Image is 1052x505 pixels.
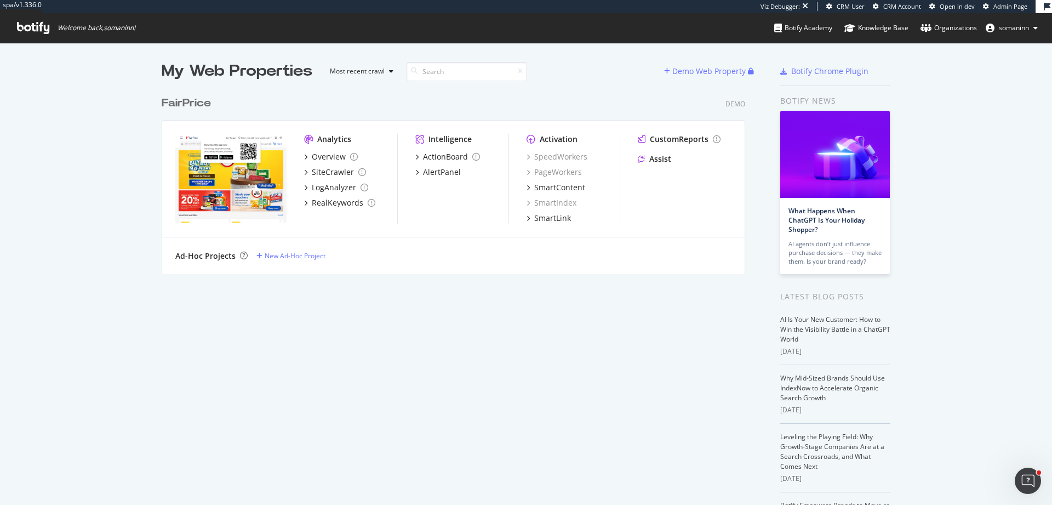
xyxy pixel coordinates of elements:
[649,154,671,164] div: Assist
[540,134,578,145] div: Activation
[162,82,754,274] div: grid
[175,134,287,223] img: FairPrice
[312,197,363,208] div: RealKeywords
[650,134,708,145] div: CustomReports
[774,22,832,33] div: Botify Academy
[780,432,884,471] a: Leveling the Playing Field: Why Growth-Stage Companies Are at a Search Crossroads, and What Comes...
[788,206,865,234] a: What Happens When ChatGPT Is Your Holiday Shopper?
[304,182,368,193] a: LogAnalyzer
[837,2,865,10] span: CRM User
[780,291,890,303] div: Latest Blog Posts
[672,66,746,77] div: Demo Web Property
[415,167,461,178] a: AlertPanel
[826,2,865,11] a: CRM User
[162,60,312,82] div: My Web Properties
[1015,468,1041,494] iframe: Intercom live chat
[58,24,135,32] span: Welcome back, somaninn !
[774,13,832,43] a: Botify Academy
[175,251,236,262] div: Ad-Hoc Projects
[780,315,890,344] a: AI Is Your New Customer: How to Win the Visibility Battle in a ChatGPT World
[527,213,571,224] a: SmartLink
[780,405,890,415] div: [DATE]
[534,213,571,224] div: SmartLink
[844,22,908,33] div: Knowledge Base
[321,63,398,80] button: Most recent crawl
[725,99,745,109] div: Demo
[407,62,527,81] input: Search
[873,2,921,11] a: CRM Account
[993,2,1027,10] span: Admin Page
[162,95,211,111] div: FairPrice
[304,197,375,208] a: RealKeywords
[304,151,358,162] a: Overview
[788,240,882,266] div: AI agents don’t just influence purchase decisions — they make them. Is your brand ready?
[664,66,748,76] a: Demo Web Property
[983,2,1027,11] a: Admin Page
[791,66,868,77] div: Botify Chrome Plugin
[527,167,582,178] a: PageWorkers
[330,68,385,75] div: Most recent crawl
[415,151,480,162] a: ActionBoard
[999,23,1029,32] span: somaninn
[929,2,975,11] a: Open in dev
[780,95,890,107] div: Botify news
[317,134,351,145] div: Analytics
[780,373,885,402] a: Why Mid-Sized Brands Should Use IndexNow to Accelerate Organic Search Growth
[780,111,890,198] img: What Happens When ChatGPT Is Your Holiday Shopper?
[423,151,468,162] div: ActionBoard
[527,182,585,193] a: SmartContent
[265,251,325,260] div: New Ad-Hoc Project
[780,66,868,77] a: Botify Chrome Plugin
[162,95,215,111] a: FairPrice
[304,167,366,178] a: SiteCrawler
[534,182,585,193] div: SmartContent
[921,22,977,33] div: Organizations
[312,182,356,193] div: LogAnalyzer
[423,167,461,178] div: AlertPanel
[428,134,472,145] div: Intelligence
[527,197,576,208] a: SmartIndex
[312,151,346,162] div: Overview
[780,347,890,356] div: [DATE]
[977,19,1047,37] button: somaninn
[780,474,890,484] div: [DATE]
[527,151,587,162] a: SpeedWorkers
[921,13,977,43] a: Organizations
[638,134,721,145] a: CustomReports
[312,167,354,178] div: SiteCrawler
[761,2,800,11] div: Viz Debugger:
[883,2,921,10] span: CRM Account
[256,251,325,260] a: New Ad-Hoc Project
[638,154,671,164] a: Assist
[940,2,975,10] span: Open in dev
[844,13,908,43] a: Knowledge Base
[664,63,748,80] button: Demo Web Property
